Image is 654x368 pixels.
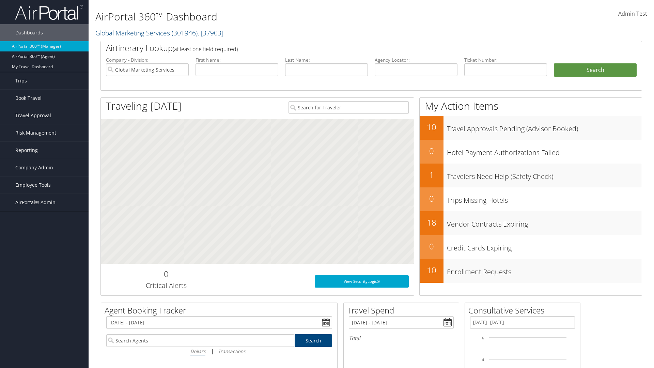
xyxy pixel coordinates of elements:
[106,42,592,54] h2: Airtinerary Lookup
[196,57,278,63] label: First Name:
[105,305,337,316] h2: Agent Booking Tracker
[618,3,647,25] a: Admin Test
[15,24,43,41] span: Dashboards
[482,358,484,362] tspan: 4
[420,145,443,157] h2: 0
[15,4,83,20] img: airportal-logo.png
[420,140,642,164] a: 0Hotel Payment Authorizations Failed
[315,275,409,288] a: View SecurityLogic®
[447,168,642,181] h3: Travelers Need Help (Safety Check)
[447,144,642,157] h3: Hotel Payment Authorizations Failed
[375,57,457,63] label: Agency Locator:
[420,169,443,181] h2: 1
[420,193,443,204] h2: 0
[173,45,238,53] span: (at least one field required)
[15,90,42,107] span: Book Travel
[420,164,642,187] a: 1Travelers Need Help (Safety Check)
[106,347,332,355] div: |
[106,57,189,63] label: Company - Division:
[468,305,580,316] h2: Consultative Services
[420,211,642,235] a: 18Vendor Contracts Expiring
[482,336,484,340] tspan: 6
[106,268,226,280] h2: 0
[198,28,223,37] span: , [ 37903 ]
[289,101,409,114] input: Search for Traveler
[420,187,642,211] a: 0Trips Missing Hotels
[15,177,51,194] span: Employee Tools
[15,159,53,176] span: Company Admin
[95,10,463,24] h1: AirPortal 360™ Dashboard
[106,99,182,113] h1: Traveling [DATE]
[295,334,332,347] a: Search
[447,240,642,253] h3: Credit Cards Expiring
[218,348,245,354] i: Transactions
[420,121,443,133] h2: 10
[420,99,642,113] h1: My Action Items
[106,281,226,290] h3: Critical Alerts
[15,72,27,89] span: Trips
[15,194,56,211] span: AirPortal® Admin
[15,142,38,159] span: Reporting
[95,28,223,37] a: Global Marketing Services
[554,63,637,77] button: Search
[15,124,56,141] span: Risk Management
[190,348,205,354] i: Dollars
[420,116,642,140] a: 10Travel Approvals Pending (Advisor Booked)
[106,334,294,347] input: Search Agents
[420,235,642,259] a: 0Credit Cards Expiring
[447,216,642,229] h3: Vendor Contracts Expiring
[15,107,51,124] span: Travel Approval
[349,334,454,342] h6: Total
[447,264,642,277] h3: Enrollment Requests
[464,57,547,63] label: Ticket Number:
[420,259,642,283] a: 10Enrollment Requests
[420,241,443,252] h2: 0
[618,10,647,17] span: Admin Test
[420,217,443,228] h2: 18
[172,28,198,37] span: ( 301946 )
[285,57,368,63] label: Last Name:
[347,305,459,316] h2: Travel Spend
[447,192,642,205] h3: Trips Missing Hotels
[447,121,642,134] h3: Travel Approvals Pending (Advisor Booked)
[420,264,443,276] h2: 10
